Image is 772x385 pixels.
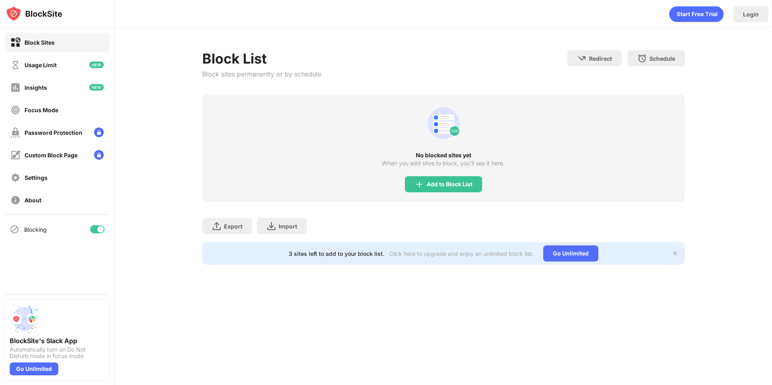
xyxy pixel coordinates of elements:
[25,174,47,181] div: Settings
[6,6,62,22] img: logo-blocksite.svg
[382,160,505,167] div: When you add sites to block, you’ll see it here.
[24,226,47,233] div: Blocking
[649,55,675,62] div: Schedule
[25,197,41,204] div: About
[25,152,78,159] div: Custom Block Page
[669,6,724,22] div: animation
[389,250,534,257] div: Click here to upgrade and enjoy an unlimited block list.
[10,337,105,345] div: BlockSite's Slack App
[10,305,39,334] img: push-slack.svg
[202,50,321,67] div: Block List
[25,129,82,136] div: Password Protection
[543,245,598,261] div: Go Unlimited
[10,150,21,160] img: customize-block-page-off.svg
[10,224,19,234] img: blocking-icon.svg
[25,39,55,46] div: Block Sites
[10,37,21,47] img: block-on.svg
[224,223,242,230] div: Export
[289,250,384,257] div: 3 sites left to add to your block list.
[25,107,58,113] div: Focus Mode
[94,150,104,160] img: lock-menu.svg
[743,11,759,18] div: Login
[10,173,21,183] img: settings-off.svg
[279,223,297,230] div: Import
[94,128,104,137] img: lock-menu.svg
[10,60,21,70] img: time-usage-off.svg
[10,128,21,138] img: password-protection-off.svg
[10,195,21,205] img: about-off.svg
[10,362,58,375] div: Go Unlimited
[202,152,685,159] div: No blocked sites yet
[10,346,105,359] div: Automatically turn on Do Not Disturb mode in focus mode
[424,104,463,142] div: animation
[89,62,104,68] img: new-icon.svg
[89,84,104,91] img: new-icon.svg
[672,250,678,257] img: x-button.svg
[589,55,612,62] div: Redirect
[10,105,21,115] img: focus-off.svg
[10,82,21,93] img: insights-off.svg
[202,70,321,78] div: Block sites permanently or by schedule
[427,181,472,187] div: Add to Block List
[25,84,47,91] div: Insights
[25,62,57,68] div: Usage Limit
